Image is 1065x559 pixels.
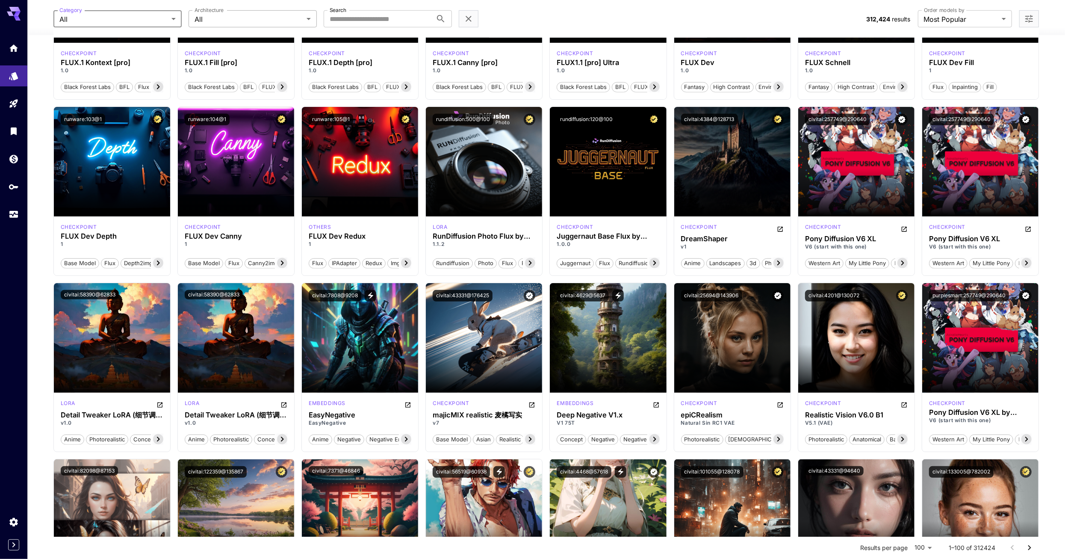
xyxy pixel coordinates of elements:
[433,83,486,92] span: Black Forest Labs
[557,435,586,444] span: concept
[86,435,128,444] span: photorealistic
[433,50,469,57] div: fluxpro
[152,114,163,125] button: Certified Model – Vetted for best performance and includes a commercial license.
[896,114,908,125] button: Verified working
[866,15,890,23] span: 312,424
[929,223,965,234] div: Pony
[929,223,965,231] p: checkpoint
[496,434,524,445] button: realistic
[805,434,847,445] button: photorealistic
[924,6,965,14] label: Order models by
[225,259,242,268] span: Flux
[835,83,877,92] span: High Contrast
[309,232,411,240] div: FLUX Dev Redux
[433,466,490,478] button: civitai:56519@60938
[755,81,796,92] button: Environment
[473,435,494,444] span: asian
[245,257,281,269] button: canny2img
[9,126,19,136] div: Library
[929,235,1032,243] h3: Pony Diffusion V6 XL
[9,181,19,192] div: API Keys
[772,114,784,125] button: Certified Model – Vetted for best performance and includes a commercial license.
[805,235,908,243] h3: Pony Diffusion V6 XL
[896,290,908,302] button: Certified Model – Vetted for best performance and includes a commercial license.
[383,81,440,92] button: FLUX.1 Depth [pro]
[185,50,221,57] div: fluxpro
[557,50,593,57] div: fluxultra
[433,232,535,240] div: RunDiffusion Photo Flux by RunDiffusion
[681,235,784,243] h3: DreamShaper
[9,43,19,53] div: Home
[1015,435,1053,444] span: base model
[135,81,174,92] button: Flux Kontext
[777,223,784,234] button: Open in CivitAI
[681,59,784,67] h3: FLUX Dev
[929,290,1009,302] button: purplesmart:257749@290640
[772,466,784,478] button: Certified Model – Vetted for best performance and includes a commercial license.
[518,257,534,269] button: pro
[929,83,947,92] span: Flux
[185,434,208,445] button: anime
[834,81,878,92] button: High Contrast
[61,114,105,125] button: runware:103@1
[772,290,784,302] button: Verified working
[116,81,133,92] button: BFL
[880,83,919,92] span: Environment
[681,50,717,57] div: FLUX.1 D
[499,257,516,269] button: flux
[400,114,411,125] button: Certified Model – Vetted for best performance and includes a commercial license.
[225,257,243,269] button: Flux
[805,435,847,444] span: photorealistic
[59,6,82,14] label: Category
[612,81,629,92] button: BFL
[61,232,163,240] h3: FLUX Dev Depth
[805,50,841,57] div: FLUX.1 S
[970,435,1013,444] span: my little pony
[557,223,593,231] p: checkpoint
[929,59,1032,67] h3: FLUX Dev Fill
[130,435,159,444] span: concept
[185,50,221,57] p: checkpoint
[612,290,624,302] button: View trigger words
[101,259,118,268] span: Flux
[849,434,885,445] button: anatomical
[507,81,565,92] button: FLUX.1 Canny [pro]
[61,223,97,231] p: checkpoint
[557,466,611,478] button: civitai:4468@57618
[805,259,843,268] span: western art
[280,399,287,410] button: Open in CivitAI
[1021,539,1038,556] button: Go to next page
[929,435,967,444] span: western art
[254,435,283,444] span: concept
[334,435,364,444] span: negative
[9,209,19,220] div: Usage
[364,81,381,92] button: BFL
[747,259,760,268] span: 3d
[433,50,469,57] p: checkpoint
[309,257,327,269] button: Flux
[648,466,660,478] button: Verified working
[309,223,331,231] div: FLUX.1 D
[969,434,1013,445] button: my little pony
[488,81,505,92] button: BFL
[557,83,610,92] span: Black Forest Labs
[711,83,753,92] span: High Contrast
[185,59,287,67] h3: FLUX.1 Fill [pro]
[620,435,681,444] span: negative embedding
[309,435,332,444] span: anime
[210,435,252,444] span: photorealistic
[653,399,660,410] button: Open in CivitAI
[116,83,133,92] span: BFL
[433,259,472,268] span: rundiffusion
[210,434,252,445] button: photorealistic
[911,541,935,554] div: 100
[433,59,535,67] div: FLUX.1 Canny [pro]
[710,81,754,92] button: High Contrast
[61,59,163,67] h3: FLUX.1 Kontext [pro]
[805,50,841,57] p: checkpoint
[309,434,332,445] button: anime
[557,59,659,67] h3: FLUX1.1 [pro] Ultra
